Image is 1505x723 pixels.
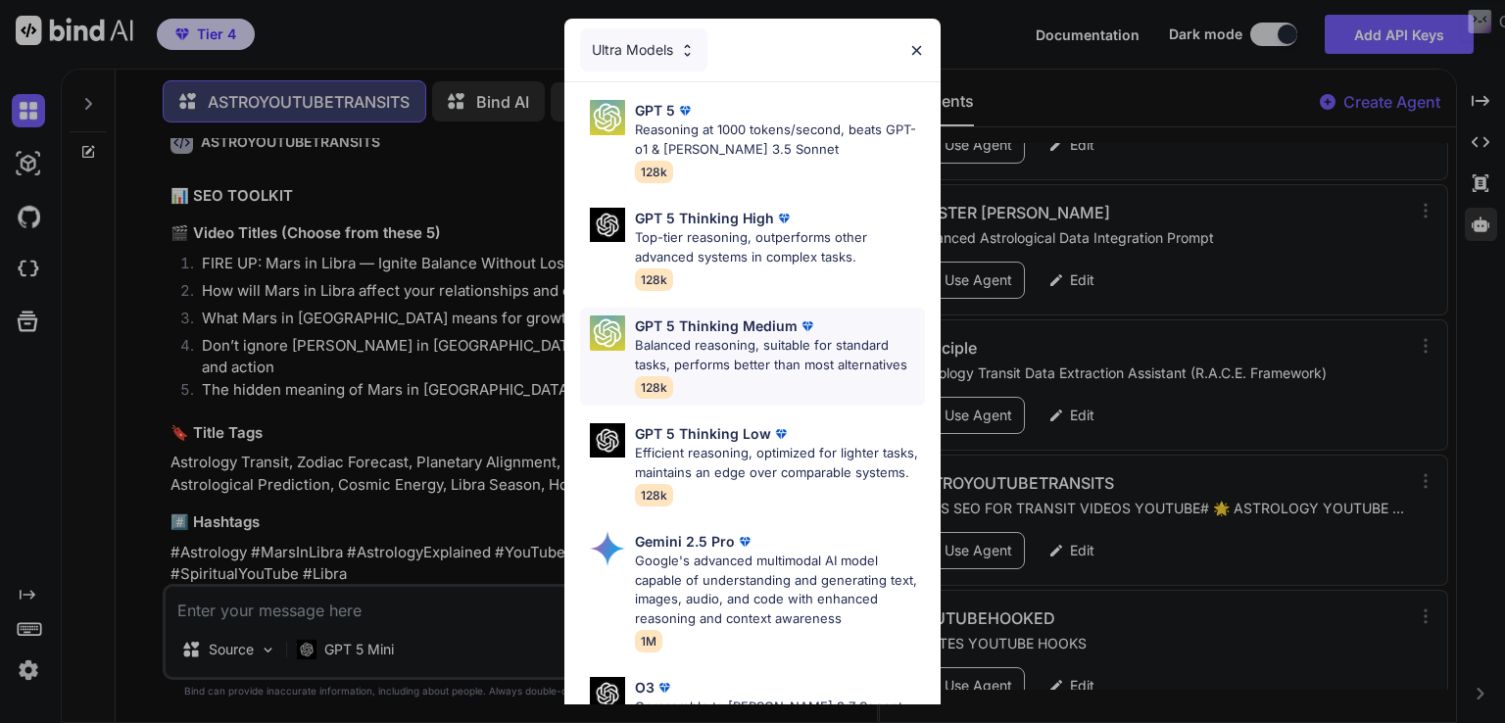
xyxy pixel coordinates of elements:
img: Pick Models [590,315,625,351]
p: Balanced reasoning, suitable for standard tasks, performs better than most alternatives [635,336,925,374]
img: Pick Models [590,531,625,566]
img: Pick Models [590,423,625,458]
p: GPT 5 Thinking Low [635,423,771,444]
p: Reasoning at 1000 tokens/second, beats GPT-o1 & [PERSON_NAME] 3.5 Sonnet [635,120,925,159]
img: premium [771,424,791,444]
img: close [908,42,925,59]
img: premium [675,101,695,120]
img: Pick Models [590,100,625,135]
p: O3 [635,677,655,698]
img: Pick Models [590,677,625,711]
span: 128k [635,376,673,399]
p: Gemini 2.5 Pro [635,531,735,552]
div: Ultra Models [580,28,707,72]
p: GPT 5 Thinking Medium [635,315,798,336]
span: 1M [635,630,662,652]
p: Top-tier reasoning, outperforms other advanced systems in complex tasks. [635,228,925,266]
img: premium [655,678,674,698]
img: premium [798,316,817,336]
img: premium [735,532,754,552]
span: 128k [635,268,673,291]
img: Pick Models [679,42,696,59]
p: Google's advanced multimodal AI model capable of understanding and generating text, images, audio... [635,552,925,628]
p: GPT 5 Thinking High [635,208,774,228]
span: 128k [635,484,673,506]
img: premium [774,209,794,228]
span: 128k [635,161,673,183]
p: Efficient reasoning, optimized for lighter tasks, maintains an edge over comparable systems. [635,444,925,482]
img: Pick Models [590,208,625,242]
p: GPT 5 [635,100,675,120]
